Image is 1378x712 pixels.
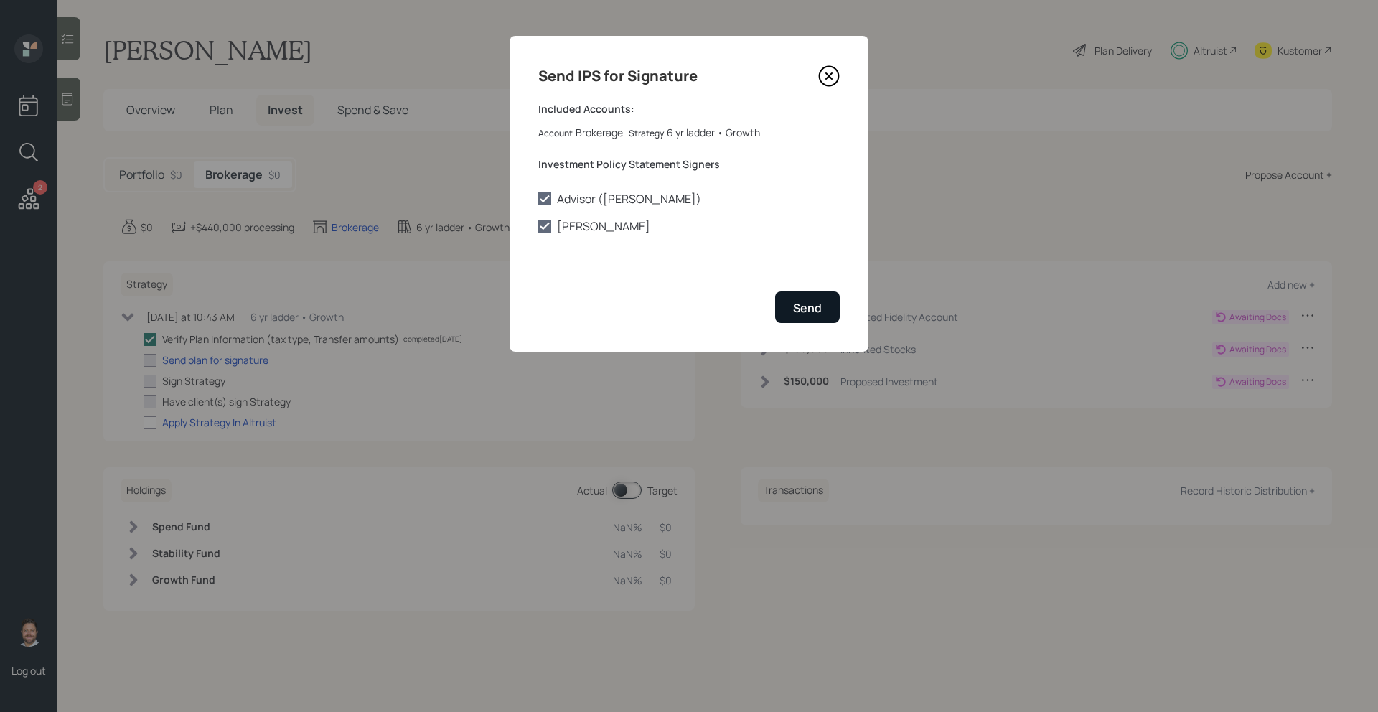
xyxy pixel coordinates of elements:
[576,125,623,140] div: Brokerage
[538,218,840,234] label: [PERSON_NAME]
[538,191,840,207] label: Advisor ([PERSON_NAME])
[538,128,573,140] label: Account
[667,125,760,140] div: 6 yr ladder • Growth
[629,128,664,140] label: Strategy
[538,157,840,172] label: Investment Policy Statement Signers
[538,102,840,116] label: Included Accounts:
[793,300,822,316] div: Send
[538,65,698,88] h4: Send IPS for Signature
[775,291,840,322] button: Send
